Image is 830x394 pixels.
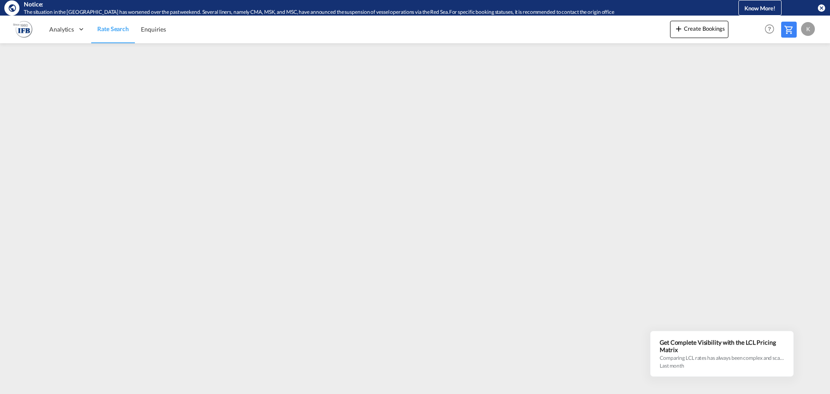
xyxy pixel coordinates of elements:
div: Analytics [43,15,91,43]
span: Know More! [744,5,776,12]
md-icon: icon-plus 400-fg [674,23,684,34]
button: icon-close-circle [817,3,826,12]
div: K [801,22,815,36]
div: The situation in the Red Sea has worsened over the past weekend. Several liners, namely CMA, MSK,... [24,9,702,16]
span: Analytics [49,25,74,34]
a: Enquiries [135,15,172,43]
span: Help [762,22,777,36]
a: Rate Search [91,15,135,43]
div: Help [762,22,781,37]
button: icon-plus 400-fgCreate Bookings [670,21,728,38]
span: Enquiries [141,26,166,33]
span: Rate Search [97,25,129,32]
img: b628ab10256c11eeb52753acbc15d091.png [13,19,32,39]
md-icon: icon-earth [8,3,16,12]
